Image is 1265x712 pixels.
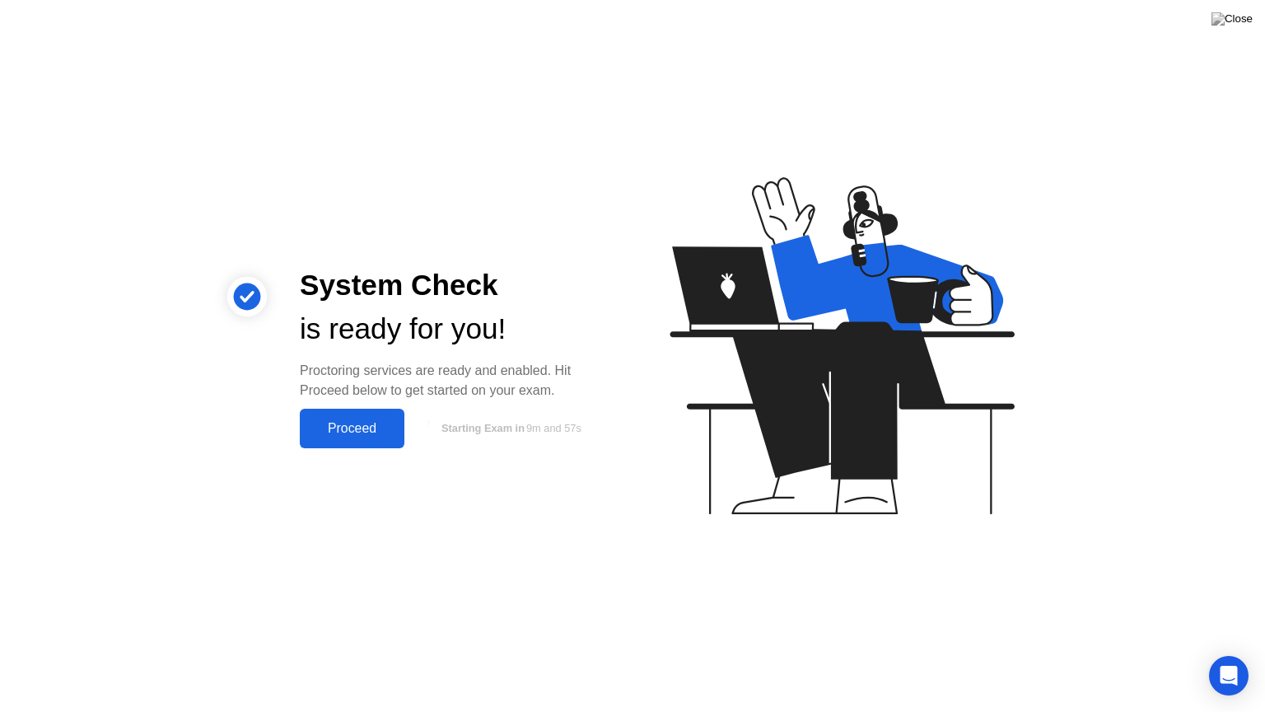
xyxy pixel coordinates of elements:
[1209,656,1249,696] div: Open Intercom Messenger
[300,409,404,448] button: Proceed
[305,421,399,436] div: Proceed
[526,422,581,434] span: 9m and 57s
[300,361,606,400] div: Proctoring services are ready and enabled. Hit Proceed below to get started on your exam.
[1211,12,1253,26] img: Close
[413,413,606,444] button: Starting Exam in9m and 57s
[300,307,606,351] div: is ready for you!
[300,264,606,307] div: System Check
